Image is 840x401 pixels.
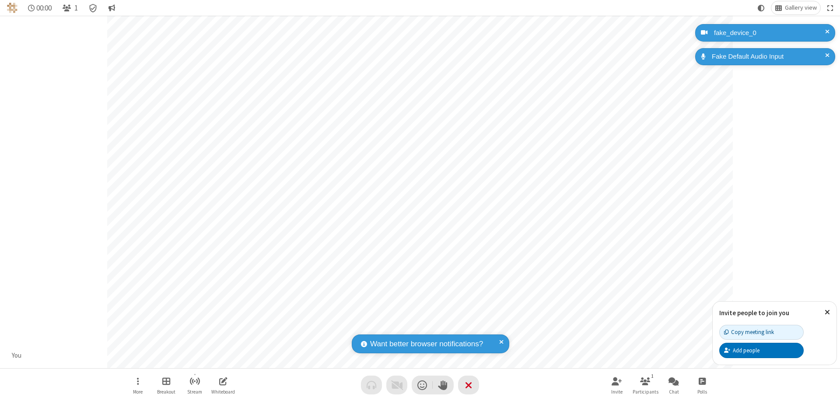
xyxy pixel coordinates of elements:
[709,52,829,62] div: Fake Default Audio Input
[36,4,52,12] span: 00:00
[824,1,837,14] button: Fullscreen
[785,4,817,11] span: Gallery view
[386,376,407,394] button: Video
[669,389,679,394] span: Chat
[9,351,25,361] div: You
[59,1,81,14] button: Open participant list
[211,389,235,394] span: Whiteboard
[771,1,820,14] button: Change layout
[689,373,715,397] button: Open poll
[370,338,483,350] span: Want better browser notifications?
[412,376,433,394] button: Send a reaction
[7,3,17,13] img: QA Selenium DO NOT DELETE OR CHANGE
[719,343,804,358] button: Add people
[604,373,630,397] button: Invite participants (⌘+Shift+I)
[754,1,768,14] button: Using system theme
[125,373,151,397] button: Open menu
[105,1,119,14] button: Conversation
[187,389,202,394] span: Stream
[157,389,175,394] span: Breakout
[633,389,658,394] span: Participants
[74,4,78,12] span: 1
[210,373,236,397] button: Open shared whiteboard
[719,309,789,317] label: Invite people to join you
[458,376,479,394] button: End or leave meeting
[697,389,707,394] span: Polls
[661,373,687,397] button: Open chat
[632,373,658,397] button: Open participant list
[182,373,208,397] button: Start streaming
[724,328,774,336] div: Copy meeting link
[433,376,454,394] button: Raise hand
[711,28,829,38] div: fake_device_0
[719,325,804,340] button: Copy meeting link
[153,373,179,397] button: Manage Breakout Rooms
[361,376,382,394] button: Audio problem - check your Internet connection or call by phone
[133,389,143,394] span: More
[24,1,56,14] div: Timer
[611,389,623,394] span: Invite
[85,1,101,14] div: Meeting details Encryption enabled
[649,372,656,380] div: 1
[818,302,836,323] button: Close popover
